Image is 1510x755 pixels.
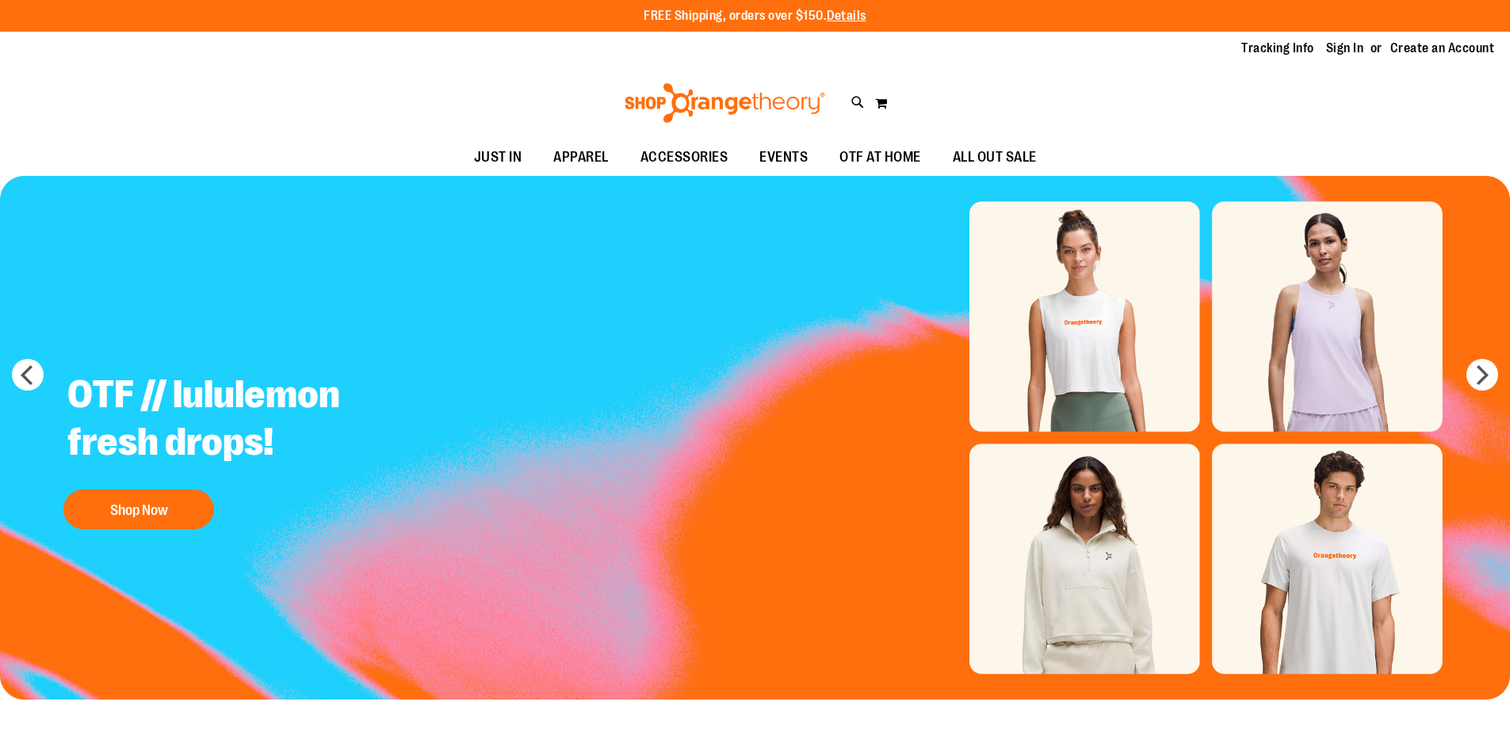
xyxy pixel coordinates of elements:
a: OTF // lululemon fresh drops! Shop Now [55,359,449,537]
button: next [1466,359,1498,391]
span: EVENTS [759,139,808,175]
a: Details [827,9,866,23]
button: prev [12,359,44,391]
a: Tracking Info [1241,40,1314,57]
a: Create an Account [1390,40,1495,57]
span: OTF AT HOME [839,139,921,175]
span: JUST IN [474,139,522,175]
img: Shop Orangetheory [622,83,828,123]
span: ACCESSORIES [640,139,728,175]
p: FREE Shipping, orders over $150. [644,7,866,25]
button: Shop Now [63,490,214,529]
span: ALL OUT SALE [953,139,1037,175]
a: Sign In [1326,40,1364,57]
h2: OTF // lululemon fresh drops! [55,359,449,482]
span: APPAREL [553,139,609,175]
